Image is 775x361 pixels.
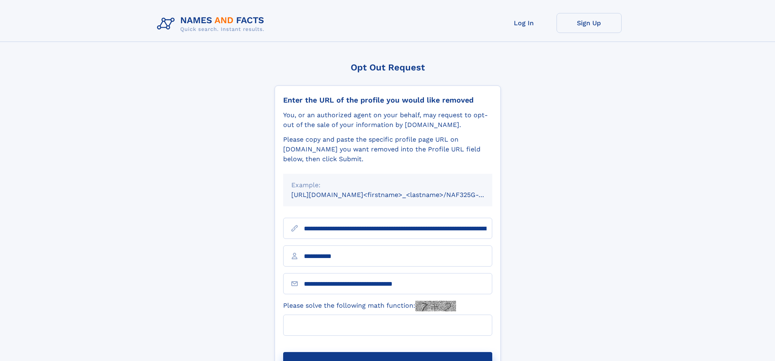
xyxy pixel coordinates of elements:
[491,13,557,33] a: Log In
[154,13,271,35] img: Logo Names and Facts
[275,62,501,72] div: Opt Out Request
[283,135,492,164] div: Please copy and paste the specific profile page URL on [DOMAIN_NAME] you want removed into the Pr...
[557,13,622,33] a: Sign Up
[291,191,508,199] small: [URL][DOMAIN_NAME]<firstname>_<lastname>/NAF325G-xxxxxxxx
[283,110,492,130] div: You, or an authorized agent on your behalf, may request to opt-out of the sale of your informatio...
[283,301,456,311] label: Please solve the following math function:
[283,96,492,105] div: Enter the URL of the profile you would like removed
[291,180,484,190] div: Example:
